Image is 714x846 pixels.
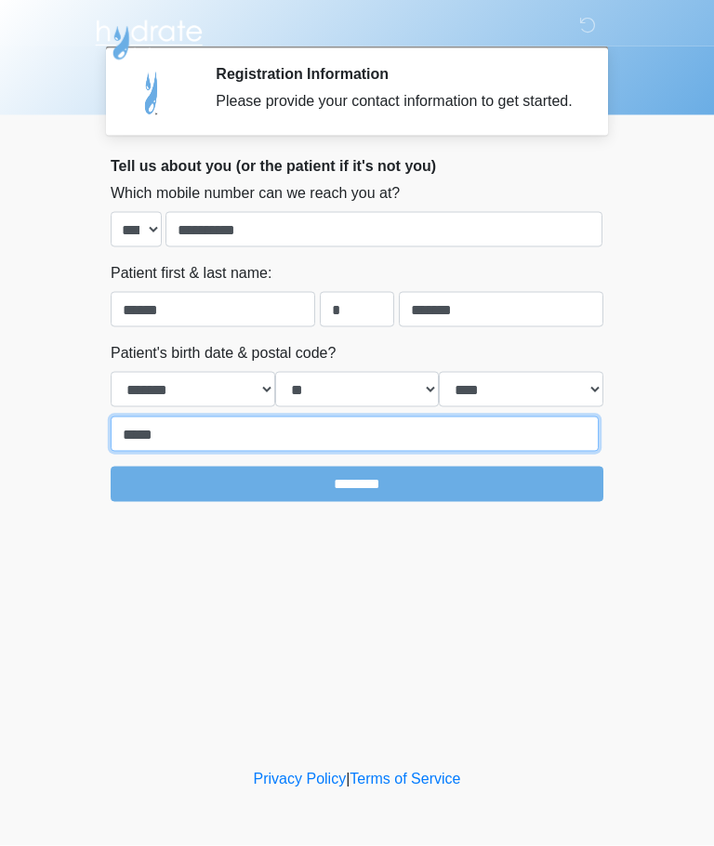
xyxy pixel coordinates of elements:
[111,182,400,205] label: Which mobile number can we reach you at?
[346,771,350,787] a: |
[92,14,205,61] img: Hydrate IV Bar - Arcadia Logo
[125,65,180,121] img: Agent Avatar
[254,771,347,787] a: Privacy Policy
[111,157,603,175] h2: Tell us about you (or the patient if it's not you)
[216,90,575,112] div: Please provide your contact information to get started.
[350,771,460,787] a: Terms of Service
[111,262,271,284] label: Patient first & last name:
[111,342,336,364] label: Patient's birth date & postal code?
